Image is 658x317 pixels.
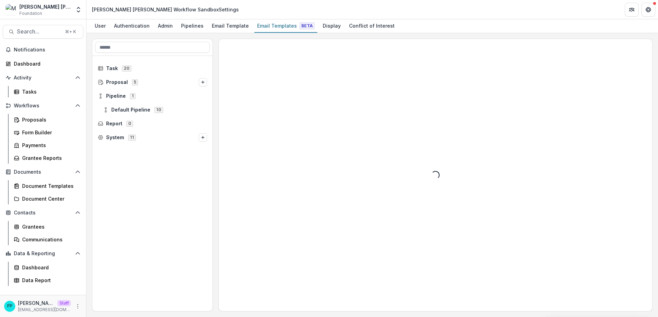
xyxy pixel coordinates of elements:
[22,223,78,230] div: Grantees
[89,4,242,15] nav: breadcrumb
[3,207,83,218] button: Open Contacts
[111,21,152,31] div: Authentication
[3,44,83,55] button: Notifications
[14,251,72,257] span: Data & Reporting
[106,93,126,99] span: Pipeline
[57,300,71,306] p: Staff
[130,93,135,99] span: 1
[14,103,72,109] span: Workflows
[11,262,83,273] a: Dashboard
[22,154,78,162] div: Grantee Reports
[22,277,78,284] div: Data Report
[11,275,83,286] a: Data Report
[3,58,83,69] a: Dashboard
[22,88,78,95] div: Tasks
[11,234,83,245] a: Communications
[95,118,210,129] div: Report0
[320,19,344,33] a: Display
[106,135,124,141] span: System
[132,79,138,85] span: 5
[346,19,397,33] a: Conflict of Interest
[22,195,78,202] div: Document Center
[14,60,78,67] div: Dashboard
[111,19,152,33] a: Authentication
[254,21,317,31] div: Email Templates
[11,193,83,204] a: Document Center
[6,4,17,15] img: Mary Reynolds Babcock Workflow Sandbox
[14,210,72,216] span: Contacts
[19,3,71,10] div: [PERSON_NAME] [PERSON_NAME] Workflow Sandbox
[128,135,136,140] span: 11
[106,121,122,127] span: Report
[11,127,83,138] a: Form Builder
[178,21,206,31] div: Pipelines
[3,100,83,111] button: Open Workflows
[111,107,150,113] span: Default Pipeline
[106,79,128,85] span: Proposal
[92,19,109,33] a: User
[11,152,83,164] a: Grantee Reports
[3,25,83,39] button: Search...
[11,180,83,192] a: Document Templates
[100,104,210,115] div: Default Pipeline10
[7,304,12,308] div: Fanny Pinoul
[17,28,61,35] span: Search...
[178,19,206,33] a: Pipelines
[19,10,42,17] span: Foundation
[199,78,207,86] button: Options
[14,75,72,81] span: Activity
[11,114,83,125] a: Proposals
[625,3,639,17] button: Partners
[18,307,71,313] p: [EMAIL_ADDRESS][DOMAIN_NAME]
[155,19,176,33] a: Admin
[199,133,207,142] button: Options
[14,47,81,53] span: Notifications
[14,169,72,175] span: Documents
[92,6,239,13] div: [PERSON_NAME] [PERSON_NAME] Workflow Sandbox Settings
[155,21,176,31] div: Admin
[22,182,78,190] div: Document Templates
[300,22,314,29] span: Beta
[95,63,210,74] div: Task20
[209,19,252,33] a: Email Template
[95,77,210,88] div: Proposal5Options
[126,121,133,126] span: 0
[209,21,252,31] div: Email Template
[22,236,78,243] div: Communications
[95,90,210,102] div: Pipeline1
[106,66,118,71] span: Task
[254,19,317,33] a: Email Templates Beta
[11,140,83,151] a: Payments
[320,21,344,31] div: Display
[11,221,83,232] a: Grantees
[18,299,55,307] p: [PERSON_NAME]
[74,3,83,17] button: Open entity switcher
[154,107,163,113] span: 10
[346,21,397,31] div: Conflict of Interest
[22,116,78,123] div: Proposals
[22,264,78,271] div: Dashboard
[22,142,78,149] div: Payments
[64,28,77,36] div: ⌘ + K
[3,72,83,83] button: Open Activity
[122,66,131,71] span: 20
[22,129,78,136] div: Form Builder
[95,132,210,143] div: System11Options
[3,166,83,177] button: Open Documents
[92,21,109,31] div: User
[74,302,82,310] button: More
[641,3,655,17] button: Get Help
[11,86,83,97] a: Tasks
[3,248,83,259] button: Open Data & Reporting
